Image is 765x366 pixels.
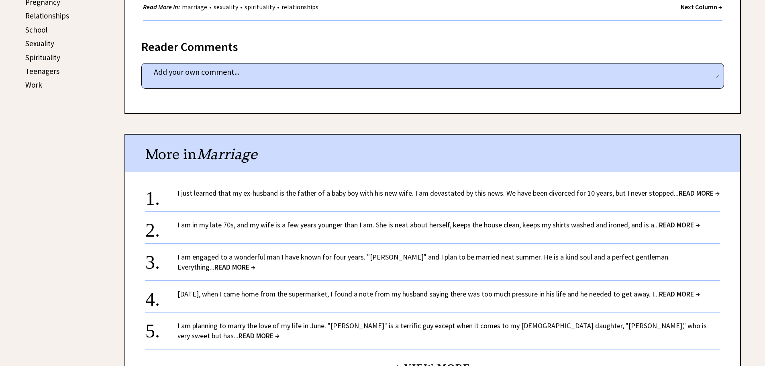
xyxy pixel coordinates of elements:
[145,289,177,304] div: 4.
[197,145,257,163] span: Marriage
[214,262,255,272] span: READ MORE →
[145,188,177,203] div: 1.
[145,252,177,267] div: 3.
[681,3,722,11] a: Next Column →
[25,25,47,35] a: School
[177,252,670,272] a: I am engaged to a wonderful man I have known for four years. "[PERSON_NAME]" and I plan to be mar...
[243,3,277,11] a: spirituality
[180,3,209,11] a: marriage
[659,289,700,299] span: READ MORE →
[25,80,42,90] a: Work
[25,53,60,62] a: Spirituality
[143,2,320,12] div: • • •
[279,3,320,11] a: relationships
[177,321,707,340] a: I am planning to marry the love of my life in June. "[PERSON_NAME]" is a terrific guy except when...
[177,289,700,299] a: [DATE], when I came home from the supermarket, I found a note from my husband saying there was to...
[25,11,69,20] a: Relationships
[25,39,54,48] a: Sexuality
[177,188,720,198] a: I just learned that my ex-husband is the father of a baby boy with his new wife. I am devastated ...
[125,135,740,172] div: More in
[141,38,724,51] div: Reader Comments
[145,220,177,235] div: 2.
[143,3,180,11] strong: Read More In:
[145,321,177,335] div: 5.
[679,188,720,198] span: READ MORE →
[212,3,240,11] a: sexuality
[24,112,104,354] iframe: Advertisement
[239,331,279,340] span: READ MORE →
[25,66,59,76] a: Teenagers
[177,220,700,229] a: I am in my late 70s, and my wife is a few years younger than I am. She is neat about herself, kee...
[659,220,700,229] span: READ MORE →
